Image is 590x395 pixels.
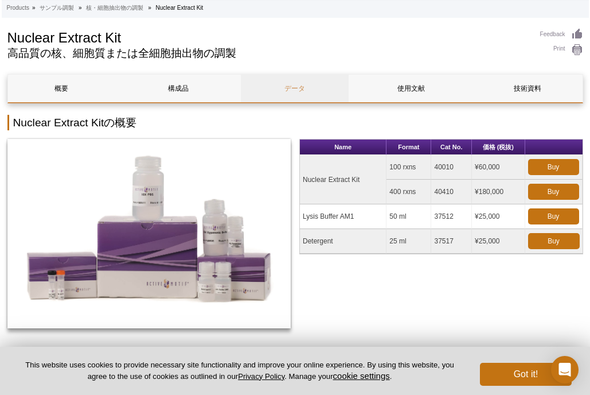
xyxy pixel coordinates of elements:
td: Nuclear Extract Kit [300,155,386,204]
a: Buy [528,208,579,224]
th: Cat No. [431,140,472,155]
p: This website uses cookies to provide necessary site functionality and improve your online experie... [18,360,461,382]
li: » [32,5,36,11]
a: Products [7,3,29,13]
th: Format [386,140,431,155]
a: データ [241,75,349,102]
h2: 高品質の核、細胞質または全細胞抽出物の調製 [7,48,529,59]
button: Got it! [480,363,572,386]
td: 37512 [431,204,472,229]
a: Privacy Policy [238,372,284,381]
th: 価格 (税抜) [472,140,525,155]
a: 構成品 [124,75,232,102]
a: Buy [528,159,579,175]
a: 技術資料 [474,75,581,102]
td: Detergent [300,229,386,254]
td: 100 rxns [386,155,431,180]
li: Nuclear Extract Kit [156,5,204,11]
td: ¥60,000 [472,155,525,180]
h2: Nuclear Extract Kitの概要 [7,115,583,130]
td: 25 ml [386,229,431,254]
a: 概要 [8,75,116,102]
td: 400 rxns [386,180,431,204]
a: 使用文献 [357,75,465,102]
td: 50 ml [386,204,431,229]
td: ¥25,000 [472,204,525,229]
a: サンプル調製 [40,3,74,13]
div: Open Intercom Messenger [551,356,579,384]
img: Nuclear Extract Kit [7,139,291,328]
li: » [79,5,82,11]
a: 核・細胞抽出物の調製 [86,3,143,13]
td: 37517 [431,229,472,254]
li: » [148,5,151,11]
th: Name [300,140,386,155]
td: Lysis Buffer AM1 [300,204,386,229]
a: Print [540,44,583,56]
td: ¥180,000 [472,180,525,204]
a: Buy [528,184,579,200]
td: 40010 [431,155,472,180]
h1: Nuclear Extract Kit [7,28,529,45]
a: Buy [528,233,580,249]
button: cookie settings [333,371,390,381]
td: 40410 [431,180,472,204]
td: ¥25,000 [472,229,525,254]
a: Feedback [540,28,583,41]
